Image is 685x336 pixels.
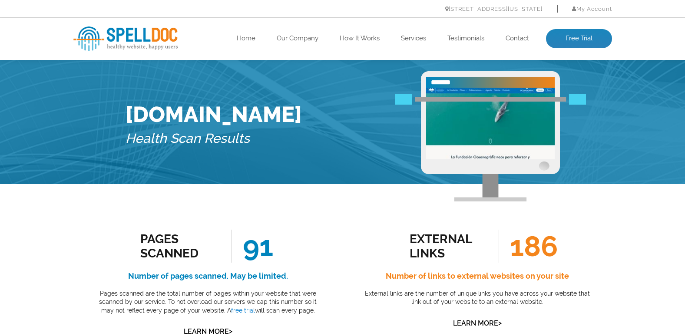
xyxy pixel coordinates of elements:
[362,290,592,306] p: External links are the number of unique links you have across your website that link out of your ...
[93,290,323,315] p: Pages scanned are the total number of pages within your website that were scanned by our service....
[421,71,560,201] img: Free Webiste Analysis
[499,230,558,263] span: 186
[93,269,323,283] h4: Number of pages scanned. May be limited.
[395,94,586,105] img: Free Webiste Analysis
[126,102,302,127] h1: [DOMAIN_NAME]
[498,317,502,329] span: >
[126,127,302,150] h5: Health Scan Results
[362,269,592,283] h4: Number of links to external websites on your site
[140,232,219,260] div: Pages Scanned
[184,327,232,336] a: Learn More>
[453,319,502,327] a: Learn More>
[232,230,273,263] span: 91
[410,232,488,260] div: external links
[231,307,255,314] a: free trial
[426,88,555,159] img: Free Website Analysis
